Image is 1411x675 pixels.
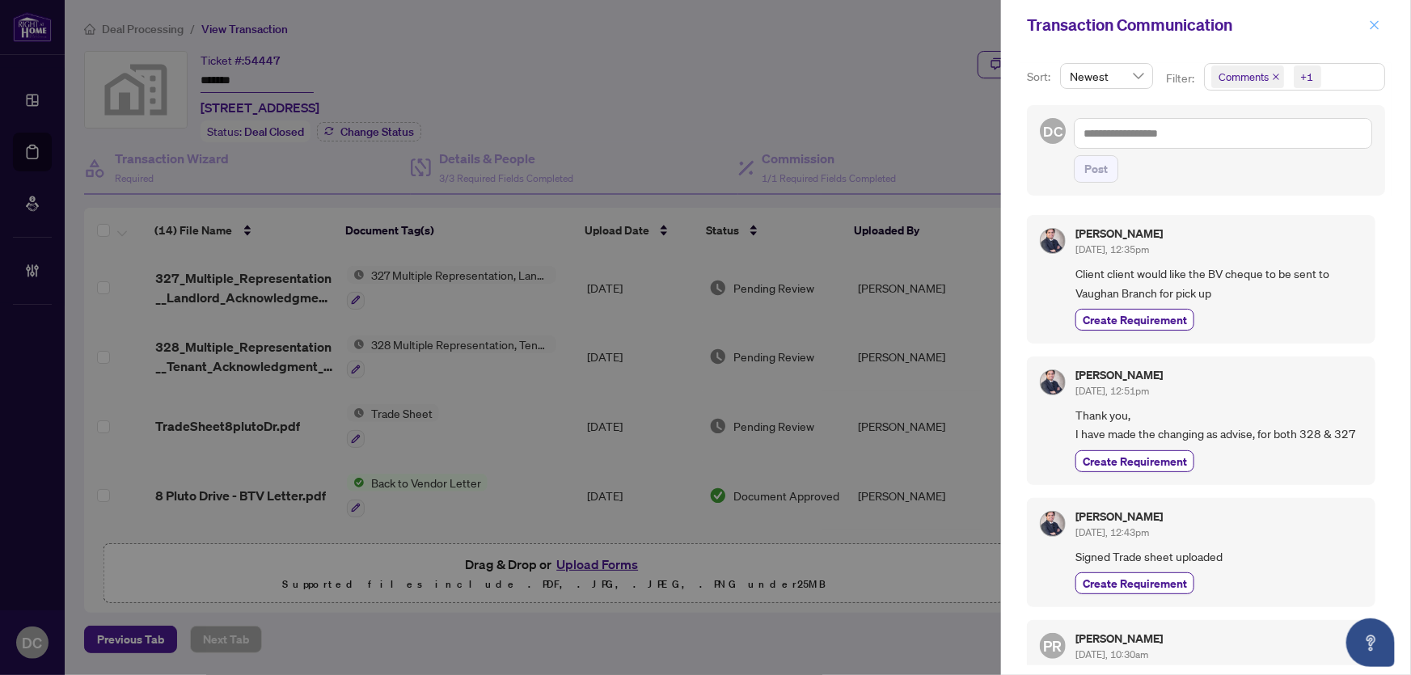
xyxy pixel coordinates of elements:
h5: [PERSON_NAME] [1075,511,1163,522]
span: [DATE], 12:51pm [1075,385,1149,397]
span: Create Requirement [1083,453,1187,470]
span: close [1369,19,1380,31]
span: [DATE], 12:43pm [1075,526,1149,538]
span: Client client would like the BV cheque to be sent to Vaughan Branch for pick up [1075,264,1362,302]
button: Post [1074,155,1118,183]
p: Sort: [1027,68,1054,86]
p: Filter: [1166,70,1197,87]
span: close [1272,73,1280,81]
span: [DATE], 10:30am [1075,648,1148,660]
button: Create Requirement [1075,572,1194,594]
span: Comments [1219,69,1269,85]
div: Transaction Communication [1027,13,1364,37]
span: Create Requirement [1083,575,1187,592]
button: Open asap [1346,618,1395,667]
span: PR [1044,635,1062,657]
span: Create Requirement [1083,311,1187,328]
button: Create Requirement [1075,309,1194,331]
img: Profile Icon [1041,229,1065,253]
div: +1 [1301,69,1314,85]
button: Create Requirement [1075,450,1194,472]
span: DC [1043,120,1062,142]
span: Comments [1211,65,1284,88]
span: Thank you, I have made the changing as advise, for both 328 & 327 [1075,406,1362,444]
span: Signed Trade sheet uploaded [1075,547,1362,566]
h5: [PERSON_NAME] [1075,228,1163,239]
img: Profile Icon [1041,512,1065,536]
h5: [PERSON_NAME] [1075,633,1163,644]
span: [DATE], 12:35pm [1075,243,1149,255]
h5: [PERSON_NAME] [1075,369,1163,381]
img: Profile Icon [1041,370,1065,394]
span: Newest [1070,64,1143,88]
